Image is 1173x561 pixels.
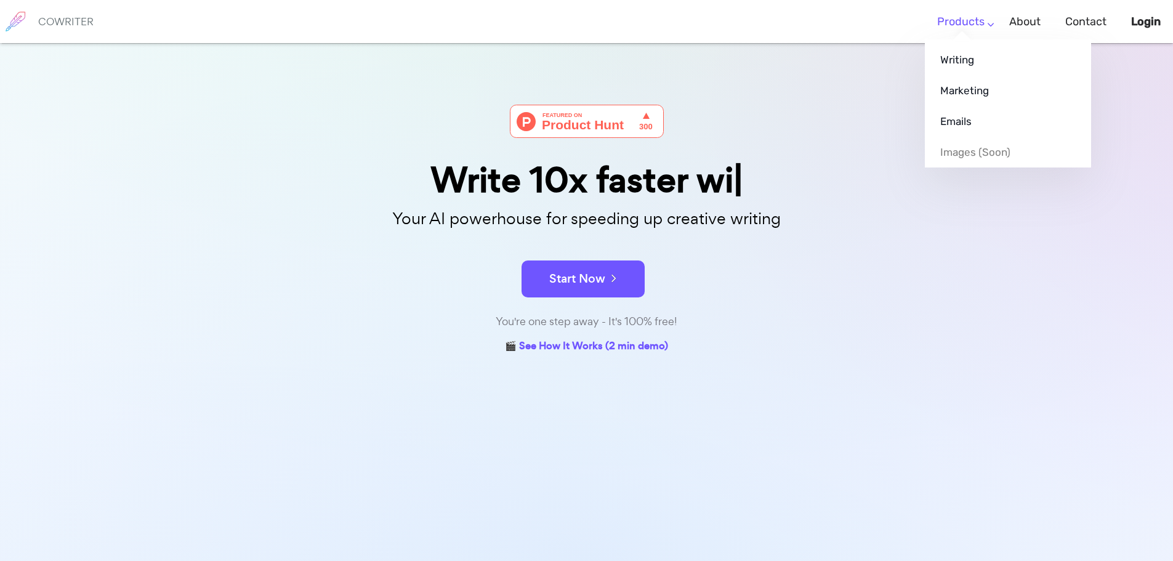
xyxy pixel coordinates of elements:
button: Start Now [522,260,645,297]
div: Write 10x faster wi [279,163,895,198]
p: Your AI powerhouse for speeding up creative writing [279,206,895,232]
a: Contact [1065,4,1106,40]
b: Login [1131,15,1161,28]
div: You're one step away - It's 100% free! [279,313,895,331]
img: Cowriter - Your AI buddy for speeding up creative writing | Product Hunt [510,105,664,138]
a: Login [1131,4,1161,40]
h6: COWRITER [38,16,94,27]
a: 🎬 See How It Works (2 min demo) [505,337,668,357]
a: Marketing [925,75,1091,106]
a: Products [937,4,985,40]
a: Emails [925,106,1091,137]
a: About [1009,4,1041,40]
a: Writing [925,44,1091,75]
